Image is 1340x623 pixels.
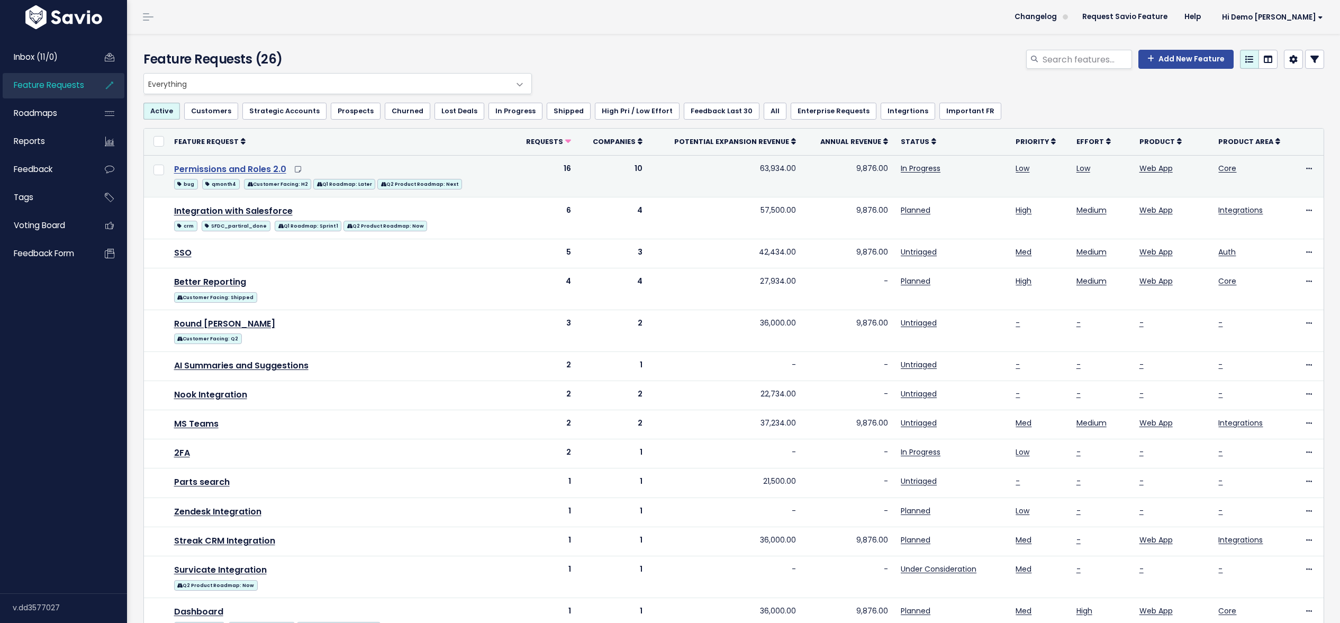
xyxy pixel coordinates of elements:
a: Hi Demo [PERSON_NAME] [1209,9,1332,25]
span: crm [174,221,197,231]
a: Core [1218,276,1236,286]
a: Web App [1139,205,1173,215]
td: - [649,498,803,527]
a: High Pri / Low Effort [595,103,680,120]
span: Feedback form [14,248,74,259]
a: Q2 Product Roadmap: Next [377,177,461,190]
a: - [1139,389,1144,399]
a: MS Teams [174,418,219,430]
td: 1 [577,439,649,468]
td: 1 [577,527,649,556]
span: Companies [593,137,636,146]
a: Product Area [1218,136,1280,147]
span: qmonth4 [202,179,240,189]
a: Core [1218,163,1236,174]
td: - [649,351,803,381]
a: - [1139,564,1144,574]
span: Changelog [1015,13,1057,21]
a: Med [1016,606,1031,616]
td: 9,876.00 [802,310,894,351]
a: Inbox (11/0) [3,45,88,69]
a: Feedback [3,157,88,182]
a: Web App [1139,418,1173,428]
a: - [1076,447,1081,457]
a: All [764,103,786,120]
span: Feedback [14,164,52,175]
span: bug [174,179,198,189]
a: Untriaged [901,318,937,328]
td: 2 [511,439,577,468]
a: In Progress [901,447,940,457]
td: 1 [511,527,577,556]
a: Web App [1139,535,1173,545]
td: 57,500.00 [649,197,803,239]
a: Core [1218,606,1236,616]
a: Churned [385,103,430,120]
a: - [1076,359,1081,370]
a: - [1076,318,1081,328]
a: Untriaged [901,418,937,428]
a: - [1139,359,1144,370]
td: 27,934.00 [649,268,803,310]
a: AI Summaries and Suggestions [174,359,309,372]
a: Integration with Salesforce [174,205,293,217]
a: Under Consideration [901,564,976,574]
span: Q2 Product Roadmap: Now [343,221,427,231]
td: 36,000.00 [649,527,803,556]
a: Prospects [331,103,381,120]
a: Better Reporting [174,276,246,288]
a: Q2 Product Roadmap: Now [343,219,427,232]
a: Strategic Accounts [242,103,327,120]
a: High [1016,276,1031,286]
a: Customer Facing: H2 [244,177,311,190]
td: - [802,381,894,410]
a: Effort [1076,136,1111,147]
td: 1 [511,498,577,527]
a: - [1076,505,1081,516]
td: 9,876.00 [802,155,894,197]
a: In Progress [488,103,542,120]
span: Q1 Roadmap: Sprint 1 [275,221,341,231]
a: Feedback Last 30 [684,103,759,120]
a: Round [PERSON_NAME] [174,318,275,330]
a: Low [1016,447,1029,457]
td: 9,876.00 [802,197,894,239]
td: 9,876.00 [802,410,894,439]
td: 1 [577,498,649,527]
td: 22,734.00 [649,381,803,410]
td: - [802,439,894,468]
a: Requests [526,136,571,147]
a: - [1076,389,1081,399]
a: Med [1016,535,1031,545]
input: Search features... [1042,50,1132,69]
a: High [1016,205,1031,215]
span: Voting Board [14,220,65,231]
span: Effort [1076,137,1104,146]
a: qmonth4 [202,177,240,190]
td: 2 [511,381,577,410]
a: Important FR [939,103,1001,120]
span: Tags [14,192,33,203]
a: Planned [901,606,930,616]
a: - [1218,505,1223,516]
a: Potential Expansion Revenue [674,136,796,147]
a: Companies [593,136,642,147]
a: Med [1016,247,1031,257]
a: Integrations [1218,205,1263,215]
span: SFDC_partiral_done [202,221,270,231]
td: - [802,468,894,498]
a: Web App [1139,276,1173,286]
a: - [1076,476,1081,486]
a: High [1076,606,1092,616]
td: 1 [577,351,649,381]
td: 2 [577,381,649,410]
a: Medium [1076,418,1107,428]
a: Q1 Roadmap: Later [313,177,375,190]
a: - [1139,447,1144,457]
span: Everything [144,74,510,94]
span: Annual Revenue [820,137,881,146]
a: Customer Facing: Q2 [174,331,242,345]
a: Request Savio Feature [1074,9,1176,25]
span: Product [1139,137,1175,146]
a: Auth [1218,247,1236,257]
